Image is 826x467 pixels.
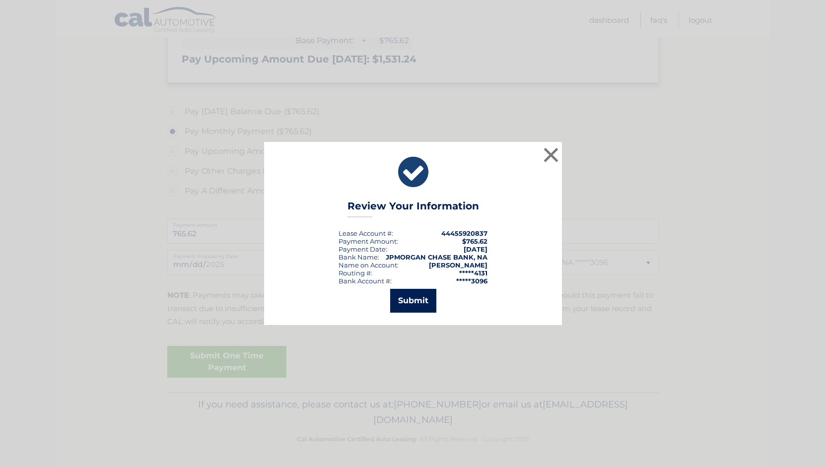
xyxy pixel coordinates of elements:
[429,261,487,269] strong: [PERSON_NAME]
[386,253,487,261] strong: JPMORGAN CHASE BANK, NA
[464,245,487,253] span: [DATE]
[339,237,398,245] div: Payment Amount:
[441,229,487,237] strong: 44455920837
[390,289,436,313] button: Submit
[339,253,379,261] div: Bank Name:
[339,245,386,253] span: Payment Date
[339,261,399,269] div: Name on Account:
[339,245,387,253] div: :
[462,237,487,245] span: $765.62
[339,277,392,285] div: Bank Account #:
[339,269,372,277] div: Routing #:
[339,229,393,237] div: Lease Account #:
[347,200,479,217] h3: Review Your Information
[541,145,561,165] button: ×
